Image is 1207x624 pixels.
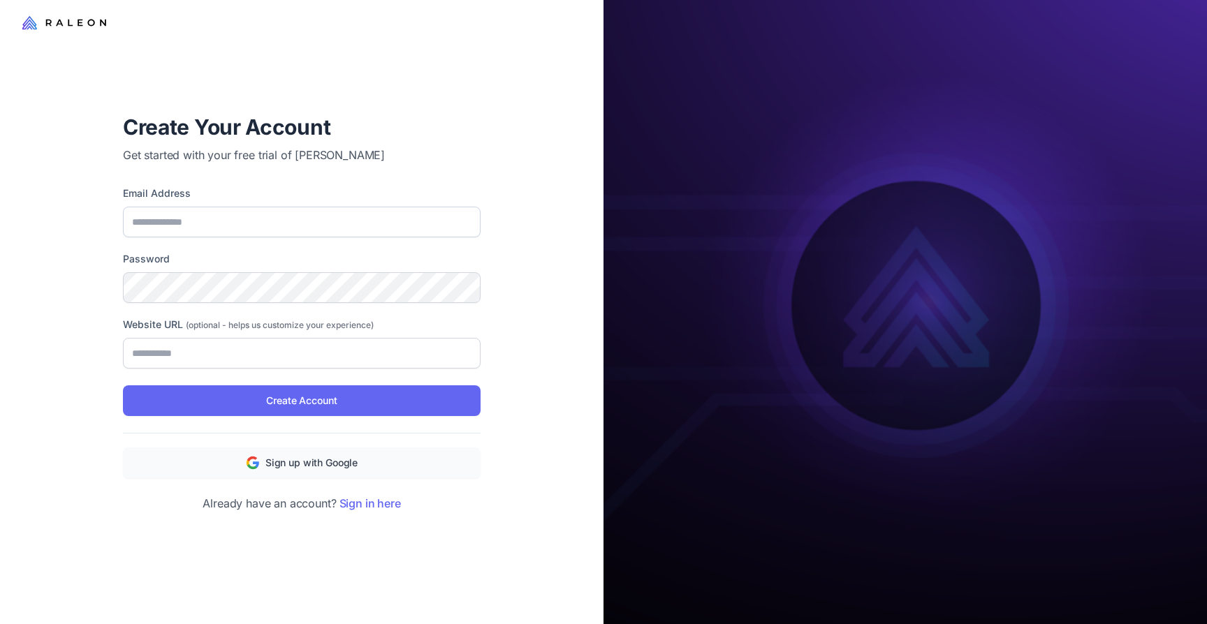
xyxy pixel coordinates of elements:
[339,496,401,510] a: Sign in here
[123,113,481,141] h1: Create Your Account
[123,147,481,163] p: Get started with your free trial of [PERSON_NAME]
[123,251,481,267] label: Password
[123,317,481,332] label: Website URL
[186,320,374,330] span: (optional - helps us customize your experience)
[123,447,481,478] button: Sign up with Google
[123,495,481,512] p: Already have an account?
[123,186,481,201] label: Email Address
[266,393,337,408] span: Create Account
[265,455,358,470] span: Sign up with Google
[123,385,481,416] button: Create Account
